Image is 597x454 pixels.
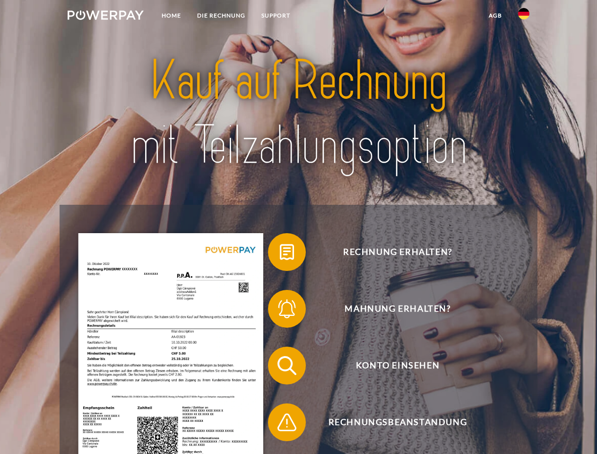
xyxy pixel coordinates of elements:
img: qb_search.svg [275,354,299,377]
img: title-powerpay_de.svg [90,45,507,181]
img: qb_warning.svg [275,410,299,434]
img: qb_bell.svg [275,297,299,321]
a: SUPPORT [253,7,298,24]
img: qb_bill.svg [275,240,299,264]
a: DIE RECHNUNG [189,7,253,24]
img: de [518,8,529,19]
button: Rechnungsbeanstandung [268,403,514,441]
img: logo-powerpay-white.svg [68,10,144,20]
span: Rechnung erhalten? [282,233,513,271]
a: agb [481,7,510,24]
a: Home [154,7,189,24]
span: Rechnungsbeanstandung [282,403,513,441]
button: Konto einsehen [268,347,514,384]
span: Mahnung erhalten? [282,290,513,328]
button: Rechnung erhalten? [268,233,514,271]
span: Konto einsehen [282,347,513,384]
button: Mahnung erhalten? [268,290,514,328]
